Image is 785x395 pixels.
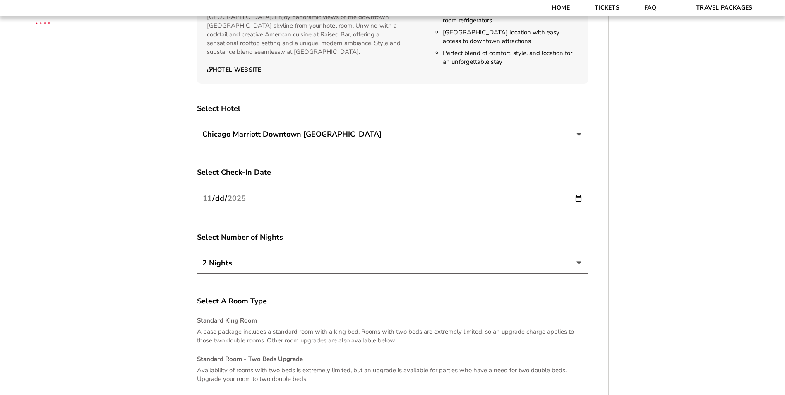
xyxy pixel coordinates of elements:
h4: Standard King Room [197,316,588,325]
label: Select A Room Type [197,296,588,306]
img: CBS Sports Thanksgiving Classic [25,4,61,40]
label: Select Number of Nights [197,232,588,243]
label: Select Hotel [197,104,588,114]
label: Select Check-In Date [197,167,588,178]
li: Large bathrooms and the convenience of in-room refrigerators [443,7,578,25]
li: [GEOGRAPHIC_DATA] location with easy access to downtown attractions [443,28,578,46]
a: Hotel Website [207,66,262,74]
p: Availability of rooms with two beds is extremely limited, but an upgrade is available for parties... [197,366,588,383]
h4: Standard Room - Two Beds Upgrade [197,355,588,364]
li: Perfect blend of comfort, style, and location for an unforgettable stay [443,49,578,66]
p: A base package includes a standard room with a king bed. Rooms with two beds are extremely limite... [197,328,588,345]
